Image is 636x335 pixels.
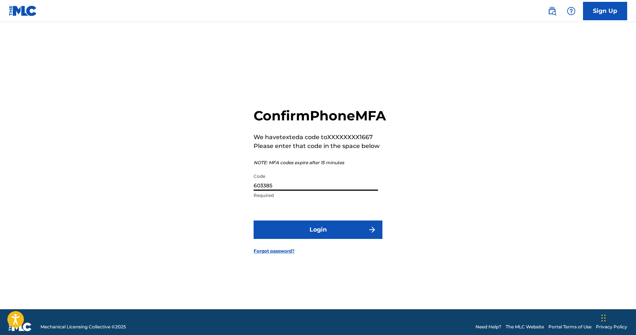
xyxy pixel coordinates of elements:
[40,324,126,330] span: Mechanical Licensing Collective © 2025
[596,324,627,330] a: Privacy Policy
[599,300,636,335] iframe: Chat Widget
[254,142,386,151] p: Please enter that code in the space below
[254,248,294,254] a: Forgot password?
[564,4,579,18] div: Help
[506,324,544,330] a: The MLC Website
[583,2,627,20] a: Sign Up
[9,6,37,16] img: MLC Logo
[548,7,556,15] img: search
[548,324,591,330] a: Portal Terms of Use
[254,159,386,166] p: NOTE: MFA codes expire after 15 minutes
[254,133,386,142] p: We have texted a code to XXXXXXXX1667
[254,192,378,199] p: Required
[476,324,501,330] a: Need Help?
[254,107,386,124] h2: Confirm Phone MFA
[545,4,559,18] a: Public Search
[601,307,606,329] div: Drag
[9,322,32,331] img: logo
[567,7,576,15] img: help
[254,221,382,239] button: Login
[368,225,377,234] img: f7272a7cc735f4ea7f67.svg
